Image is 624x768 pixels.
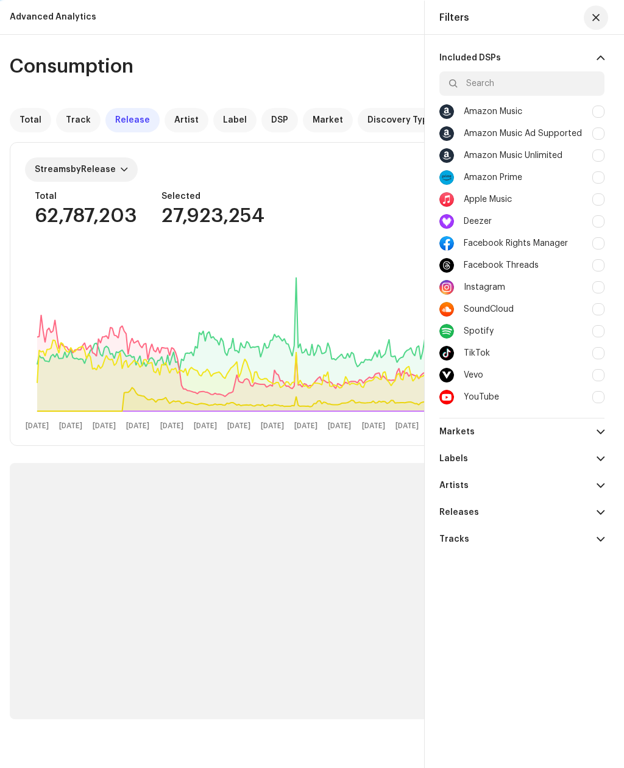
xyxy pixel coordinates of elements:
span: Label [223,115,247,125]
re-a-filter-title: Artists [439,481,469,490]
div: Spotify [464,326,494,336]
p-accordion-header: Tracks [439,526,604,553]
p-accordion-header: Artists [439,472,604,499]
text: [DATE] [328,422,351,430]
div: Apple Music [464,195,512,204]
span: Market [313,115,343,125]
div: Instagram [439,276,604,298]
div: Amazon Prime [439,167,604,188]
div: Deezer [464,217,492,226]
div: TikTok [464,348,490,358]
div: Total [35,192,137,201]
p-accordion-header: Releases [439,499,604,526]
span: Track [66,115,91,125]
span: Release [115,115,150,125]
span: DSP [271,115,288,125]
re-a-filter-title: Labels [439,454,468,464]
text: [DATE] [160,422,183,430]
div: YouTube [439,386,604,408]
div: Deezer [439,210,604,232]
text: [DATE] [395,422,419,430]
re-a-filter-title: Markets [439,427,475,437]
p-accordion-header: Included DSPs [439,45,604,71]
p-accordion-content: Included DSPs [439,71,604,418]
div: Apple Music [439,188,604,210]
div: TikTok [439,342,604,364]
text: [DATE] [59,422,82,430]
div: Advanced Analytics [10,12,96,22]
text: [DATE] [227,422,250,430]
text: [DATE] [194,422,217,430]
div: Spotify [439,320,604,342]
span: Consumption [10,57,133,76]
text: [DATE] [26,422,49,430]
text: [DATE] [362,422,385,430]
span: Discovery Type [367,115,433,125]
text: [DATE] [126,422,149,430]
div: Vevo [464,370,483,380]
re-a-filter-title: Included DSPs [439,53,501,63]
span: by [71,165,81,174]
div: Facebook Threads [439,254,604,276]
p-accordion-header: Markets [439,418,604,445]
span: Total [19,115,41,125]
div: Facebook Threads [464,260,539,270]
re-a-filter-title: Releases [439,508,479,517]
div: Facebook Rights Manager [464,239,568,248]
text: [DATE] [93,422,116,430]
p-accordion-header: Labels [439,445,604,472]
div: Amazon Music Ad Supported [464,129,582,138]
div: Amazon Music Unlimited [439,145,604,167]
div: Filters [439,13,469,23]
text: [DATE] [261,422,284,430]
div: Amazon Music Unlimited [464,151,562,160]
div: SoundCloud [439,298,604,320]
div: Instagram [464,282,505,292]
div: SoundCloud [464,304,514,314]
div: Amazon Music [464,107,522,117]
span: Artist [174,115,199,125]
re-a-filter-title: Tracks [439,534,469,544]
div: Selected [161,192,264,201]
div: YouTube [464,392,499,402]
div: Vevo [439,364,604,386]
input: Search [439,71,604,96]
div: Amazon Prime [464,173,522,182]
span: Streams Release [35,165,116,174]
div: Facebook Rights Manager [439,232,604,254]
div: Amazon Music Ad Supported [439,123,604,145]
text: [DATE] [294,422,317,430]
div: Amazon Music [439,101,604,123]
